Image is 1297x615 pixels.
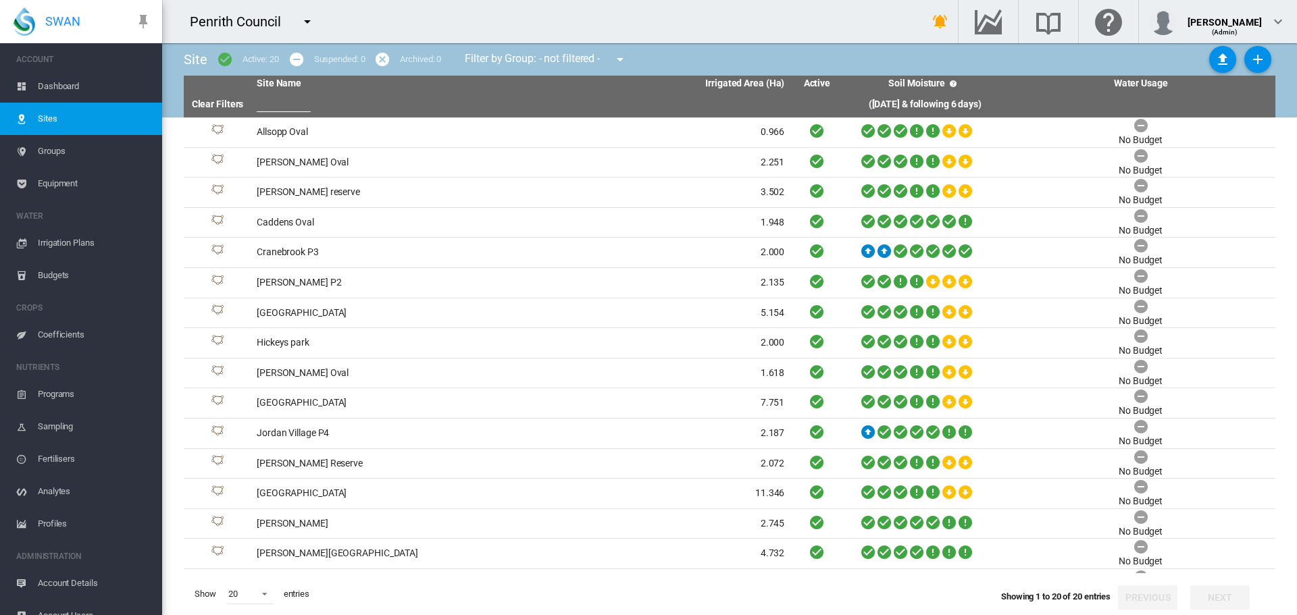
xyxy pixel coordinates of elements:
[14,7,35,36] img: SWAN-Landscape-Logo-Colour-drop.png
[184,539,1275,569] tr: Site Id: 31616 [PERSON_NAME][GEOGRAPHIC_DATA] 4.732 No Budget
[1119,525,1163,539] div: No Budget
[189,485,246,502] div: Site Id: 31286
[972,14,1004,30] md-icon: Go to the Data Hub
[209,516,226,532] img: 1.svg
[1119,284,1163,298] div: No Budget
[184,298,1275,329] tr: Site Id: 31642 [GEOGRAPHIC_DATA] 5.154 No Budget
[38,70,151,103] span: Dashboard
[45,13,80,30] span: SWAN
[607,46,634,73] button: icon-menu-down
[521,569,790,599] td: 1.660
[189,275,246,291] div: Site Id: 17687
[251,76,521,92] th: Site Name
[184,328,1275,358] tr: Site Id: 31634 Hickeys park 2.000 No Budget
[184,388,1275,419] tr: Site Id: 31289 [GEOGRAPHIC_DATA] 7.751 No Budget
[251,238,521,267] td: Cranebrook P3
[1190,585,1250,610] button: Next
[184,238,1275,268] tr: Site Id: 17691 Cranebrook P3 2.000 No Budget
[189,395,246,411] div: Site Id: 31289
[1250,51,1266,68] md-icon: icon-plus
[932,14,948,30] md-icon: icon-bell-ring
[217,51,233,68] md-icon: icon-checkbox-marked-circle
[521,539,790,568] td: 4.732
[189,365,246,381] div: Site Id: 31644
[1001,591,1111,601] span: Showing 1 to 20 of 20 entries
[1006,76,1275,92] th: Water Usage
[1119,375,1163,388] div: No Budget
[1215,51,1231,68] md-icon: icon-upload
[521,268,790,298] td: 2.135
[844,92,1006,117] th: ([DATE] & following 6 days)
[251,178,521,207] td: [PERSON_NAME] reserve
[521,76,790,92] th: Irrigated Area (Ha)
[184,479,1275,509] tr: Site Id: 31286 [GEOGRAPHIC_DATA] 11.346 No Budget
[184,51,207,68] span: Site
[184,148,1275,178] tr: Site Id: 31646 [PERSON_NAME] Oval 2.251 No Budget
[927,8,954,35] button: icon-bell-ring
[209,425,226,442] img: 1.svg
[1244,46,1271,73] button: Add New Site, define start date
[251,569,521,599] td: Parkes Av P5
[184,268,1275,298] tr: Site Id: 17687 [PERSON_NAME] P2 2.135 No Budget
[1119,224,1163,238] div: No Budget
[16,49,151,70] span: ACCOUNT
[521,479,790,508] td: 11.346
[1270,14,1286,30] md-icon: icon-chevron-down
[1119,254,1163,267] div: No Budget
[251,358,521,388] td: [PERSON_NAME] Oval
[374,51,390,68] md-icon: icon-cancel
[1119,555,1163,568] div: No Budget
[209,215,226,231] img: 1.svg
[189,455,246,471] div: Site Id: 31278
[189,583,222,606] span: Show
[38,167,151,200] span: Equipment
[455,46,638,73] div: Filter by Group: - not filtered -
[184,509,1275,539] tr: Site Id: 31276 [PERSON_NAME] 2.745 No Budget
[189,335,246,351] div: Site Id: 31634
[521,328,790,358] td: 2.000
[16,205,151,227] span: WATER
[209,124,226,140] img: 1.svg
[945,76,961,92] md-icon: icon-help-circle
[521,509,790,539] td: 2.745
[184,208,1275,238] tr: Site Id: 17683 Caddens Oval 1.948 No Budget
[38,319,151,351] span: Coefficients
[1119,194,1163,207] div: No Budget
[184,178,1275,208] tr: Site Id: 31282 [PERSON_NAME] reserve 3.502 No Budget
[209,304,226,321] img: 1.svg
[1119,404,1163,418] div: No Budget
[209,184,226,200] img: 1.svg
[1119,164,1163,178] div: No Budget
[38,475,151,508] span: Analytes
[1092,14,1125,30] md-icon: Click here for help
[251,509,521,539] td: [PERSON_NAME]
[16,356,151,378] span: NUTRIENTS
[38,103,151,135] span: Sites
[189,244,246,261] div: Site Id: 17691
[251,298,521,328] td: [GEOGRAPHIC_DATA]
[314,53,365,65] div: Suspended: 0
[184,358,1275,389] tr: Site Id: 31644 [PERSON_NAME] Oval 1.618 No Budget
[184,569,1275,599] tr: Site Id: 17699 Parkes Av P5 1.660 No Budget
[278,583,315,606] span: entries
[288,51,305,68] md-icon: icon-minus-circle
[189,545,246,562] div: Site Id: 31616
[521,208,790,238] td: 1.948
[521,178,790,207] td: 3.502
[38,567,151,599] span: Account Details
[189,154,246,170] div: Site Id: 31646
[38,508,151,540] span: Profiles
[209,545,226,562] img: 1.svg
[521,388,790,418] td: 7.751
[209,485,226,502] img: 1.svg
[189,516,246,532] div: Site Id: 31276
[209,455,226,471] img: 1.svg
[189,184,246,200] div: Site Id: 31282
[1119,344,1163,358] div: No Budget
[189,425,246,442] div: Site Id: 17695
[1119,465,1163,479] div: No Budget
[190,12,293,31] div: Penrith Council
[251,148,521,178] td: [PERSON_NAME] Oval
[38,227,151,259] span: Irrigation Plans
[38,259,151,292] span: Budgets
